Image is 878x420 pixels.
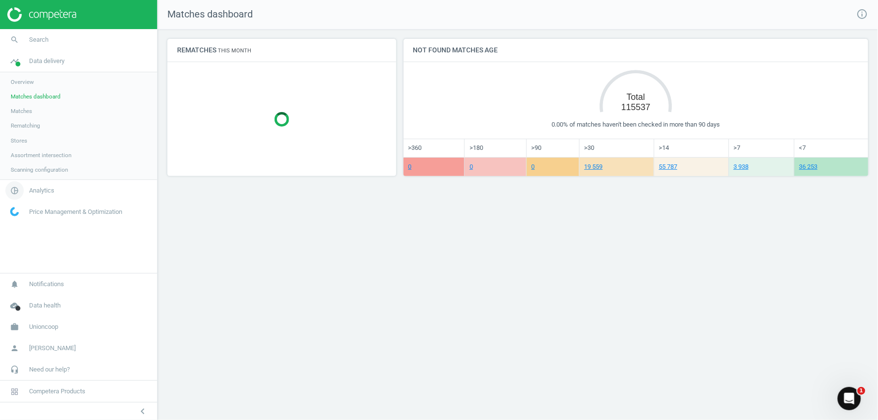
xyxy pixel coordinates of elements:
[10,207,19,216] img: wGWNvw8QSZomAAAAABJRU5ErkJggg==
[29,35,49,44] span: Search
[11,122,40,129] span: Rematching
[404,39,508,62] h4: Not found matches age
[838,387,861,410] iframe: Intercom live chat
[11,137,27,145] span: Stores
[5,31,24,49] i: search
[29,387,85,396] span: Competera Products
[5,181,24,200] i: pie_chart_outlined
[5,339,24,357] i: person
[11,166,68,174] span: Scanning configuration
[858,387,865,395] span: 1
[7,7,76,22] img: ajHJNr6hYgQAAAAASUVORK5CYII=
[5,275,24,293] i: notifications
[857,8,868,21] a: info_outline
[11,78,34,86] span: Overview
[29,323,58,331] span: Unioncoop
[5,318,24,336] i: work
[29,208,122,216] span: Price Management & Optimization
[218,48,251,54] small: This month
[29,280,64,289] span: Notifications
[579,139,654,157] td: >30
[465,139,527,157] td: >180
[413,120,859,129] div: 0.00% of matches haven't been checked in more than 90 days
[11,93,61,100] span: Matches dashboard
[5,360,24,379] i: headset_mic
[621,102,650,112] tspan: 115537
[799,163,818,170] a: 36 253
[130,405,155,418] button: chevron_left
[29,57,65,65] span: Data delivery
[857,8,868,20] i: info_outline
[158,8,253,21] span: Matches dashboard
[404,139,465,157] td: >360
[526,139,579,157] td: >90
[29,186,54,195] span: Analytics
[627,92,645,102] tspan: Total
[29,344,76,353] span: [PERSON_NAME]
[11,107,32,115] span: Matches
[5,296,24,315] i: cloud_done
[5,52,24,70] i: timeline
[532,163,535,170] a: 0
[408,163,411,170] a: 0
[137,405,148,417] i: chevron_left
[729,139,794,157] td: >7
[794,139,868,157] td: <7
[29,365,70,374] span: Need our help?
[585,163,603,170] a: 19 559
[470,163,473,170] a: 0
[29,301,61,310] span: Data health
[167,39,261,62] h4: Rematches
[659,163,678,170] a: 55 787
[654,139,729,157] td: >14
[733,163,748,170] a: 3 938
[11,151,71,159] span: Assortment intersection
